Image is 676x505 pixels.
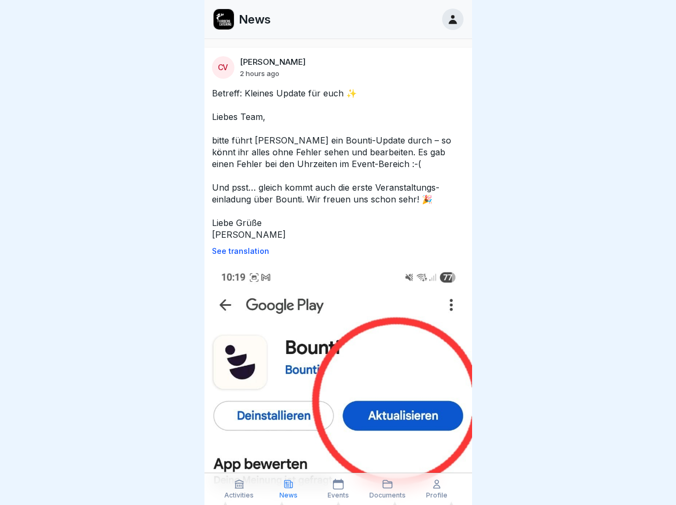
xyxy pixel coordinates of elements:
p: Profile [426,492,447,499]
img: ewxb9rjzulw9ace2na8lwzf2.png [214,9,234,29]
p: Activities [224,492,254,499]
div: CV [212,56,234,79]
p: Betreff: Kleines Update für euch ✨ Liebes Team, bitte führt [PERSON_NAME] ein Bounti-Update durch... [212,87,465,240]
p: News [279,492,298,499]
p: Events [328,492,349,499]
p: Documents [369,492,406,499]
p: [PERSON_NAME] [240,57,306,67]
p: 2 hours ago [240,69,279,78]
p: News [239,12,271,26]
p: See translation [212,247,465,255]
